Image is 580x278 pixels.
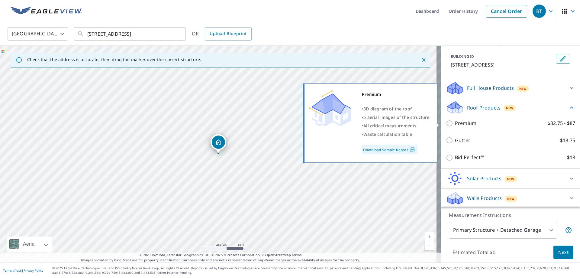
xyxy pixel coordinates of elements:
[27,57,201,62] p: Check that the address is accurate, then drag the marker over the correct structure.
[455,119,476,127] p: Premium
[446,100,575,115] div: Roof ProductsNew
[507,196,515,201] span: New
[52,266,577,275] p: © 2025 Eagle View Technologies, Inc. and Pictometry International Corp. All Rights Reserved. Repo...
[363,131,412,137] span: Waste calculation table
[292,253,302,257] a: Terms
[3,268,22,273] a: Terms of Use
[362,145,417,154] a: Download Sample Report
[210,30,246,38] span: Upload Blueprint
[455,154,484,161] p: Bid Perfect™
[363,123,416,129] span: All critical measurements
[205,27,251,41] a: Upload Blueprint
[265,253,291,257] a: OpenStreetMap
[567,154,575,161] p: $18
[8,25,68,42] div: [GEOGRAPHIC_DATA]
[486,5,527,18] a: Cancel Order
[565,227,572,234] span: Your report will include the primary structure and a detached garage if one exists.
[467,195,502,202] p: Walls Products
[363,106,412,112] span: 3D diagram of the roof
[24,268,43,273] a: Privacy Policy
[363,114,429,120] span: 5 aerial images of the structure
[7,237,52,252] div: Aerial
[425,241,434,250] a: Current Level 17, Zoom Out
[556,54,570,64] button: Edit building 1
[362,122,430,130] div: •
[519,86,527,91] span: New
[448,246,500,259] p: Estimated Total: $0
[211,134,226,153] div: Dropped pin, building 1, Residential property, 1350 Put In Bay Rd Put In Bay, OH 43456
[21,237,37,252] div: Aerial
[553,246,573,259] button: Next
[560,137,575,144] p: $13.75
[467,175,501,182] p: Solar Products
[362,113,430,122] div: •
[446,171,575,186] div: Solar ProductsNew
[446,81,575,95] div: Full House ProductsNew
[140,253,302,258] span: © 2025 TomTom, Earthstar Geographics SIO, © 2025 Microsoft Corporation, ©
[449,222,557,239] div: Primary Structure + Detached Garage
[451,54,474,59] p: BUILDING ID
[192,27,252,41] div: OR
[558,249,569,256] span: Next
[455,137,470,144] p: Gutter
[309,90,351,126] img: Premium
[420,56,428,64] button: Close
[87,25,173,42] input: Search by address or latitude-longitude
[362,105,430,113] div: •
[548,119,575,127] p: $32.75 - $87
[467,104,501,111] p: Roof Products
[425,232,434,241] a: Current Level 17, Zoom In
[362,90,430,99] div: Premium
[362,130,430,139] div: •
[507,177,514,182] span: New
[446,191,575,205] div: Walls ProductsNew
[11,7,82,16] img: EV Logo
[3,269,43,272] p: |
[449,211,572,219] p: Measurement Instructions
[506,106,514,110] span: New
[533,5,546,18] div: BT
[451,61,553,68] p: [STREET_ADDRESS]
[467,84,514,92] p: Full House Products
[408,147,416,152] img: Pdf Icon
